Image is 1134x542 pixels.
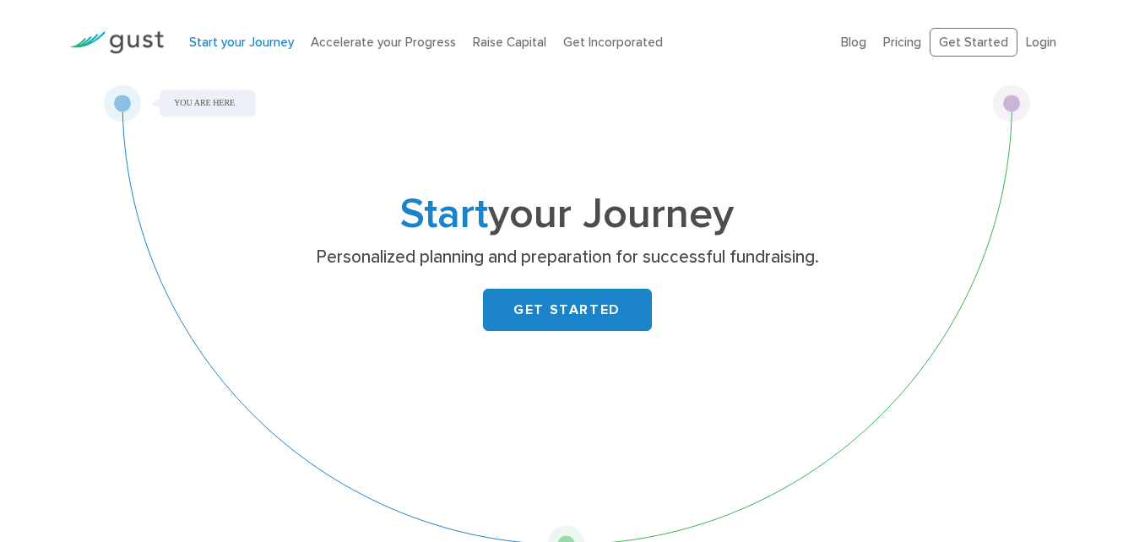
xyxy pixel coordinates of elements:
a: Get Incorporated [563,35,663,50]
a: Start your Journey [189,35,294,50]
a: Pricing [883,35,921,50]
a: Get Started [930,28,1017,57]
a: Accelerate your Progress [311,35,456,50]
img: Gust Logo [69,31,164,54]
span: Start [400,189,488,239]
a: Login [1026,35,1056,50]
a: GET STARTED [483,289,652,331]
h1: your Journey [234,195,901,234]
a: Raise Capital [473,35,546,50]
p: Personalized planning and preparation for successful fundraising. [240,246,894,269]
a: Blog [841,35,866,50]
